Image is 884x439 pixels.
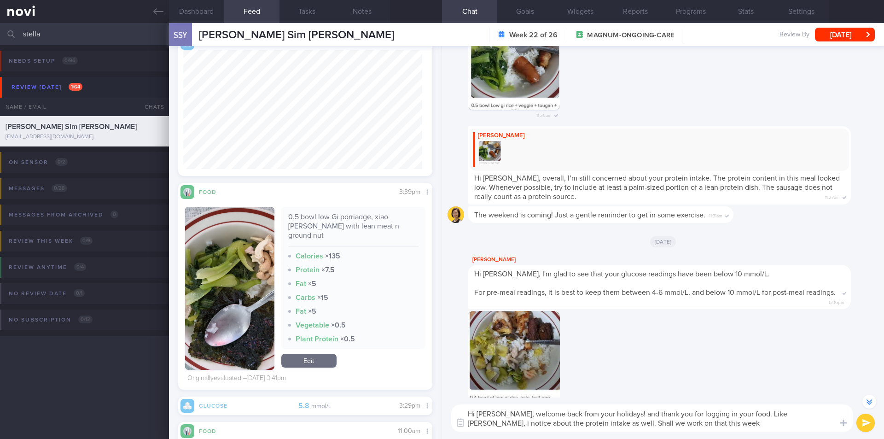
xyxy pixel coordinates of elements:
div: Food [194,187,231,195]
span: 1 / 64 [69,83,82,91]
div: SSY [167,18,194,53]
div: [PERSON_NAME] [468,254,878,265]
div: Review this week [6,235,95,247]
span: [PERSON_NAME] Sim [PERSON_NAME] [6,123,137,130]
span: 0 / 4 [74,263,86,271]
span: Hi [PERSON_NAME], overall, I’m still concerned about your protein intake. The protein content in ... [474,175,840,200]
div: Originally evaluated – [DATE] 3:41pm [187,375,286,383]
strong: Carbs [296,294,315,301]
div: Review [DATE] [9,81,85,94]
strong: × 0.5 [331,322,346,329]
span: 0 / 96 [62,57,78,64]
span: 0 / 2 [55,158,68,166]
small: mmol/L [311,403,331,410]
strong: × 0.5 [340,335,355,343]
strong: Plant Protein [296,335,338,343]
span: Hi [PERSON_NAME], I'm glad to see that your glucose readings have been below 10 mmol/L. [474,270,770,278]
div: No subscription [6,314,95,326]
strong: Fat [296,308,306,315]
strong: × 7.5 [321,266,335,274]
strong: × 5 [308,308,316,315]
div: On sensor [6,156,70,169]
button: [DATE] [815,28,875,41]
div: [PERSON_NAME] [473,132,845,140]
span: [PERSON_NAME] Sim [PERSON_NAME] [199,29,394,41]
span: 11:25am [536,110,552,119]
img: Photo by Mee Li [468,311,560,403]
span: 0 / 1 [74,289,85,297]
span: 3:29pm [399,403,420,409]
strong: 5.8 [298,402,309,410]
strong: Vegetable [296,322,329,329]
span: MAGNUM-ONGOING-CARE [587,31,675,40]
strong: Week 22 of 26 [509,30,558,40]
span: Review By [779,31,809,39]
div: Needs setup [6,55,80,67]
span: 0 [110,211,118,218]
img: 0.5 bowl low Gi porriadge, xiao ba chye with lean meat n ground nut [185,207,274,370]
strong: Calories [296,252,323,260]
strong: Fat [296,280,306,287]
span: 0 / 9 [80,237,93,245]
strong: × 15 [317,294,328,301]
span: 3:39pm [399,189,420,195]
div: Glucose [194,401,231,409]
div: Chats [132,98,169,116]
strong: Protein [296,266,320,274]
img: Photo by Mee Li [468,18,560,110]
span: 11:27am [825,192,840,201]
div: 0.5 bowl low Gi porriadge, xiao [PERSON_NAME] with lean meat n ground nut [288,212,419,247]
span: [DATE] [650,236,676,247]
span: 0 / 28 [52,184,67,192]
a: Edit [281,354,337,368]
div: [EMAIL_ADDRESS][DOMAIN_NAME] [6,134,163,140]
strong: × 135 [325,252,340,260]
span: For pre-meal readings, it is best to keep them between 4-6 mmol/L, and below 10 mmol/L for post-m... [474,289,836,296]
span: 0 / 12 [78,316,93,323]
span: 11:00am [398,428,420,434]
strong: × 5 [308,280,316,287]
span: The weekend is coming! Just a gentle reminder to get in some exercise. [474,211,705,219]
div: Review anytime [6,261,88,274]
span: 12:16pm [829,297,844,306]
span: 11:31am [709,211,722,219]
img: Replying to photo by Mee Li [478,141,501,164]
div: Messages [6,182,70,195]
div: Messages from Archived [6,209,121,221]
div: No review date [6,287,87,300]
div: Food [194,427,231,434]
